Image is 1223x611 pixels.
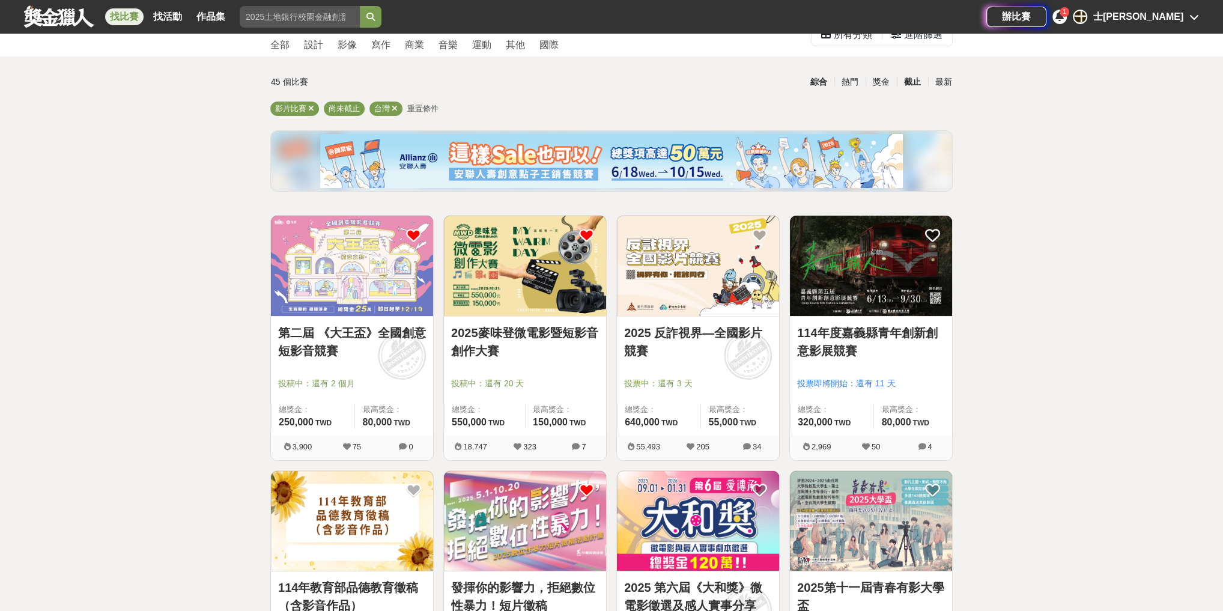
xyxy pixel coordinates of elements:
div: 運動 [472,38,491,52]
span: TWD [569,419,586,427]
span: 7 [581,442,586,451]
a: Cover Image [271,216,433,317]
div: 綜合 [803,71,834,93]
span: 投票即將開始：還有 11 天 [797,377,945,390]
img: Cover Image [444,471,606,571]
div: 影像 [338,38,357,52]
span: TWD [393,419,410,427]
span: 80,000 [362,417,392,427]
a: 辦比賽 [986,7,1046,27]
div: 其他 [506,38,525,52]
a: 商業 [405,11,424,56]
a: Cover Image [444,216,606,317]
span: 18,747 [463,442,487,451]
img: Cover Image [790,216,952,316]
span: 影片比賽 [275,104,306,113]
span: 重置條件 [407,104,439,113]
a: 寫作 [371,11,390,56]
span: 4 [927,442,932,451]
div: 熱門 [834,71,866,93]
span: 80,000 [881,417,911,427]
a: 國際 [539,11,559,56]
span: 投稿中：還有 2 個月 [278,377,426,390]
a: 找活動 [148,8,187,25]
div: 設計 [304,38,323,52]
span: 投票中：還有 3 天 [624,377,772,390]
div: 商業 [405,38,424,52]
span: 最高獎金： [881,404,945,416]
div: 截止 [897,71,928,93]
a: 影像 [338,11,357,56]
span: 最高獎金： [533,404,599,416]
img: Cover Image [271,216,433,316]
a: 找比賽 [105,8,144,25]
a: 運動 [472,11,491,56]
img: Cover Image [444,216,606,316]
div: 最新 [928,71,959,93]
div: 45 個比賽 [271,71,497,93]
a: Cover Image [271,471,433,572]
span: 3,900 [293,442,312,451]
a: Cover Image [790,216,952,317]
span: TWD [739,419,756,427]
span: 總獎金： [625,404,693,416]
div: 寫作 [371,38,390,52]
a: Cover Image [790,471,952,572]
span: 75 [353,442,361,451]
span: 320,000 [798,417,833,427]
input: 2025土地銀行校園金融創意挑戰賽：從你出發 開啟智慧金融新頁 [240,6,360,28]
span: 投稿中：還有 20 天 [451,377,599,390]
span: 2,969 [812,442,831,451]
img: Cover Image [271,471,433,571]
span: 150,000 [533,417,568,427]
a: Cover Image [444,471,606,572]
span: TWD [834,419,851,427]
span: TWD [315,419,332,427]
a: Cover Image [617,471,779,572]
a: 其他 [506,11,525,56]
div: 國際 [539,38,559,52]
a: 第二屆 《大王盃》全國創意短影音競賽 [278,324,426,360]
div: 全部 [270,38,290,52]
span: 34 [753,442,761,451]
div: 所有分類 [834,23,872,47]
img: Cover Image [617,471,779,571]
span: 總獎金： [279,404,347,416]
a: 設計 [304,11,323,56]
div: 進階篩選 [904,23,942,47]
span: TWD [488,419,505,427]
div: 士 [1073,10,1087,24]
a: 2025麥味登微電影暨短影音創作大賽 [451,324,599,360]
a: Cover Image [617,216,779,317]
span: 0 [408,442,413,451]
span: TWD [912,419,929,427]
span: 250,000 [279,417,314,427]
div: 獎金 [866,71,897,93]
a: 作品集 [192,8,230,25]
img: cf4fb443-4ad2-4338-9fa3-b46b0bf5d316.png [320,134,903,188]
span: 台灣 [374,104,390,113]
div: 音樂 [439,38,458,52]
span: 最高獎金： [708,404,772,416]
span: 總獎金： [798,404,866,416]
span: 總獎金： [452,404,518,416]
span: 550,000 [452,417,487,427]
span: 1 [1063,8,1066,15]
a: 114年度嘉義縣青年創新創意影展競賽 [797,324,945,360]
a: 音樂 [439,11,458,56]
a: 2025 反詐視界—全國影片競賽 [624,324,772,360]
span: TWD [661,419,678,427]
span: 55,000 [708,417,738,427]
span: 640,000 [625,417,660,427]
span: 50 [872,442,880,451]
img: Cover Image [790,471,952,571]
span: 205 [696,442,709,451]
span: 最高獎金： [362,404,426,416]
span: 尚未截止 [329,104,360,113]
a: 全部 [270,11,290,56]
img: Cover Image [617,216,779,316]
div: 士[PERSON_NAME] [1093,10,1183,24]
span: 323 [523,442,536,451]
span: 55,493 [636,442,660,451]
